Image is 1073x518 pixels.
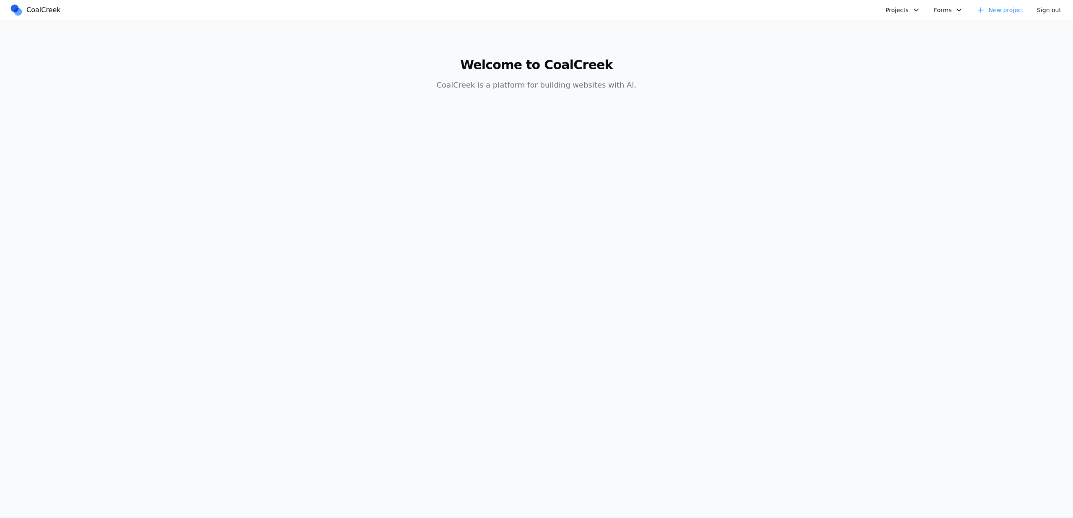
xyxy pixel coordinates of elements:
h1: Welcome to CoalCreek [376,57,697,73]
a: New project [972,3,1029,17]
button: Forms [929,3,969,17]
button: Projects [881,3,925,17]
p: CoalCreek is a platform for building websites with AI. [376,79,697,91]
button: Sign out [1032,3,1066,17]
span: CoalCreek [26,5,61,15]
a: CoalCreek [10,4,64,16]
